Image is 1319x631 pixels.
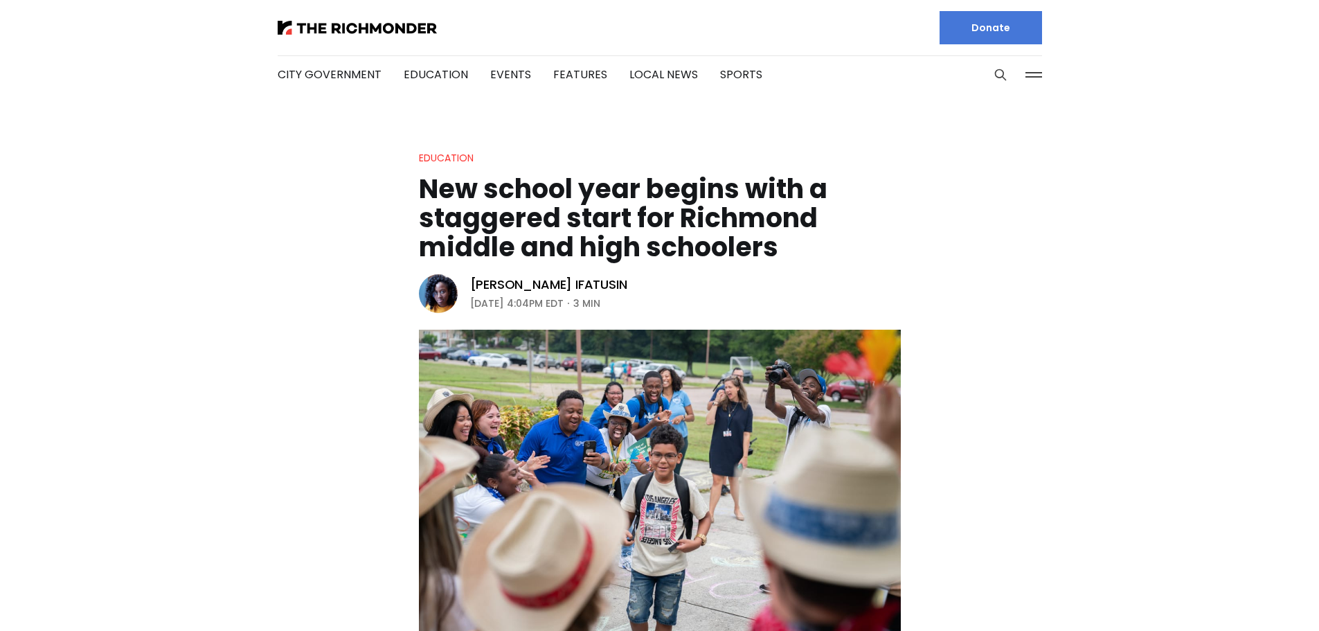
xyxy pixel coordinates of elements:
[553,66,607,82] a: Features
[629,66,698,82] a: Local News
[419,274,458,313] img: Victoria A. Ifatusin
[278,66,382,82] a: City Government
[419,151,474,165] a: Education
[404,66,468,82] a: Education
[490,66,531,82] a: Events
[470,295,564,312] time: [DATE] 4:04PM EDT
[573,295,600,312] span: 3 min
[990,64,1011,85] button: Search this site
[470,276,627,293] a: [PERSON_NAME] Ifatusin
[720,66,762,82] a: Sports
[278,21,437,35] img: The Richmonder
[940,11,1042,44] a: Donate
[419,175,901,262] h1: New school year begins with a staggered start for Richmond middle and high schoolers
